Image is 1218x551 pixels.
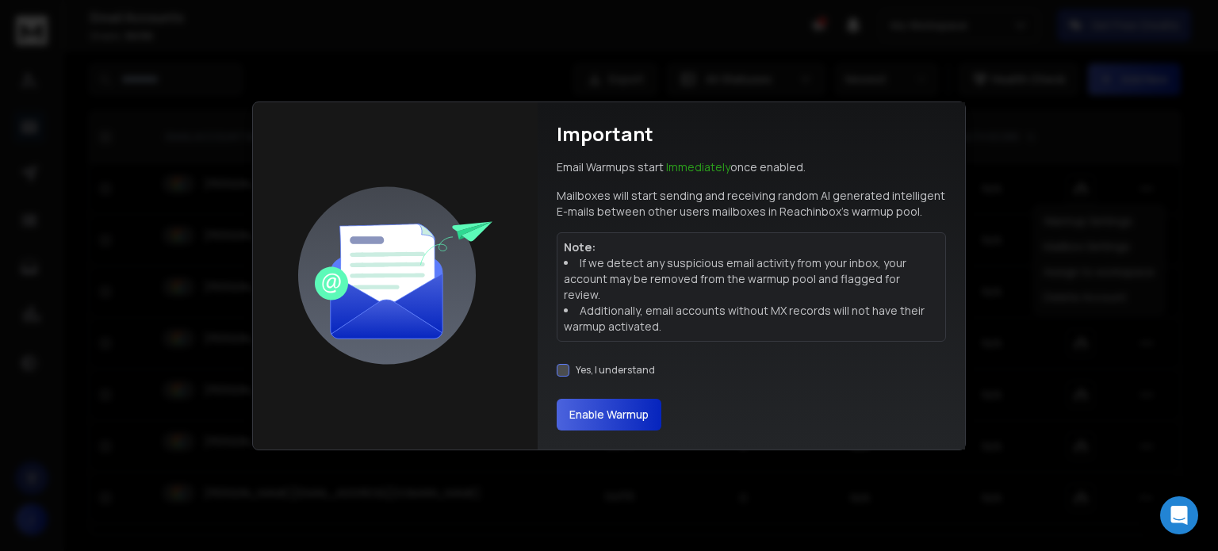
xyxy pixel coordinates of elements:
h1: Important [557,121,653,147]
li: Additionally, email accounts without MX records will not have their warmup activated. [564,303,939,335]
p: Mailboxes will start sending and receiving random AI generated intelligent E-mails between other ... [557,188,946,220]
p: Note: [564,239,939,255]
div: Open Intercom Messenger [1160,496,1198,534]
button: Enable Warmup [557,399,661,430]
p: Email Warmups start once enabled. [557,159,806,175]
label: Yes, I understand [576,364,655,377]
span: Immediately [666,159,730,174]
li: If we detect any suspicious email activity from your inbox, your account may be removed from the ... [564,255,939,303]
